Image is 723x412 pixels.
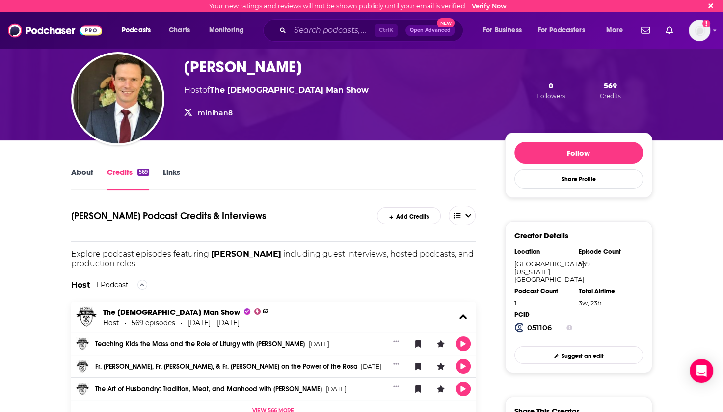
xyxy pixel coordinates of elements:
button: Bookmark Episode [411,359,426,374]
a: About [71,167,93,190]
button: Bookmark Episode [411,336,426,351]
div: Episode Count [579,248,637,256]
img: Adam Minihan [73,54,162,143]
a: Links [163,167,180,190]
button: Leave a Rating [433,359,448,374]
button: Bookmark Episode [411,382,426,396]
span: 569 [604,81,617,90]
h2: Host [71,280,90,290]
span: 0 [549,81,553,90]
span: [DATE] [361,363,381,370]
button: open menu [532,23,599,38]
img: Podchaser Creator ID logo [514,323,524,332]
span: Followers [536,92,565,100]
button: Leave a Rating [433,336,448,351]
button: Follow [514,142,643,164]
button: open menu [115,23,163,38]
span: Charts [169,24,190,37]
span: [PERSON_NAME] [211,249,281,259]
a: Add Credits [377,207,440,224]
h3: [PERSON_NAME] [184,57,302,77]
a: minihan8 [198,109,233,117]
button: Play [456,336,471,351]
div: Host 569 episodes [DATE] - [DATE] [103,319,240,327]
button: Share Profile [514,169,643,189]
span: For Podcasters [538,24,585,37]
h1: Adam Minihan's Podcast Credits & Interviews [71,206,358,225]
span: Podcasts [122,24,151,37]
button: 569Credits [597,81,624,100]
img: User Profile [689,20,710,41]
span: More [606,24,623,37]
span: New [437,18,455,27]
a: Show notifications dropdown [637,22,654,39]
div: The Host is the on-air master of ceremonies of the podcast and a consistent presence on every epi... [71,268,476,302]
div: Your new ratings and reviews will not be shown publicly until your email is verified. [209,2,507,10]
button: Leave a Rating [433,382,448,396]
span: Host [184,85,202,95]
span: [DATE] [309,341,329,348]
span: For Business [483,24,522,37]
button: Show More Button [389,382,403,391]
a: 62 [254,308,269,315]
input: Search podcasts, credits, & more... [290,23,375,38]
span: 62 [263,310,268,314]
a: Fr. [PERSON_NAME], Fr. [PERSON_NAME], & Fr. [PERSON_NAME] on the Power of the Rosary + Q&A [95,363,357,370]
a: Teaching Kids the Mass and the Role of Liturgy with [PERSON_NAME] [95,341,305,348]
span: Credits [600,92,621,100]
strong: 051106 [527,323,552,332]
span: The [DEMOGRAPHIC_DATA] Man Show [103,307,250,317]
h3: Creator Details [514,231,568,240]
div: Search podcasts, credits, & more... [272,19,473,42]
p: Explore podcast episodes featuring including guest interviews, hosted podcasts, and production ro... [71,249,476,268]
a: Verify Now [472,2,507,10]
button: Open AdvancedNew [405,25,455,36]
img: Teaching Kids the Mass and the Role of Liturgy with Chris Carstens [76,337,89,350]
div: 569 [137,169,149,176]
button: Show More Button [389,336,403,346]
button: Show More Button [389,359,403,369]
button: open menu [202,23,257,38]
a: The Catholic Man Show [210,85,369,95]
div: [GEOGRAPHIC_DATA], [US_STATE], [GEOGRAPHIC_DATA] [514,260,572,283]
button: Show profile menu [689,20,710,41]
div: 1 Podcast [96,280,129,289]
img: The Art of Husbandry: Tradition, Meat, and Manhood with Brandon Sheard [76,383,89,395]
span: Ctrl K [375,24,398,37]
button: open menu [476,23,534,38]
div: Total Airtime [579,287,637,295]
button: Play [456,382,471,396]
a: Credits569 [107,167,149,190]
span: Open Advanced [410,28,451,33]
button: Show Info [566,323,572,332]
svg: Email not verified [702,20,710,27]
a: Suggest an edit [514,346,643,363]
button: 0Followers [534,81,568,100]
a: The Art of Husbandry: Tradition, Meat, and Manhood with [PERSON_NAME] [95,386,322,393]
button: open menu [599,23,635,38]
img: Podchaser - Follow, Share and Rate Podcasts [8,21,102,40]
span: Monitoring [209,24,244,37]
a: Show notifications dropdown [662,22,677,39]
img: The Catholic Man Show [76,306,97,327]
span: [DATE] [326,386,347,393]
div: 569 [579,260,637,268]
div: 1 [514,299,572,307]
a: Charts [162,23,196,38]
a: The Catholic Man Show [103,307,250,317]
div: Podcast Count [514,287,572,295]
span: Logged in as kimmiveritas [689,20,710,41]
div: Open Intercom Messenger [690,359,713,383]
button: open menu [449,206,476,225]
button: Play [456,359,471,374]
img: Fr. Gregory Pine, Fr. Patrick Briscoe, & Fr. Joseph-Anthony Kress on the Power of the Rosary + Q&A [76,360,89,373]
span: of [202,85,369,95]
div: PCID [514,311,572,319]
div: Location [514,248,572,256]
span: 527 hours, 26 minutes, 59 seconds [579,299,602,307]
